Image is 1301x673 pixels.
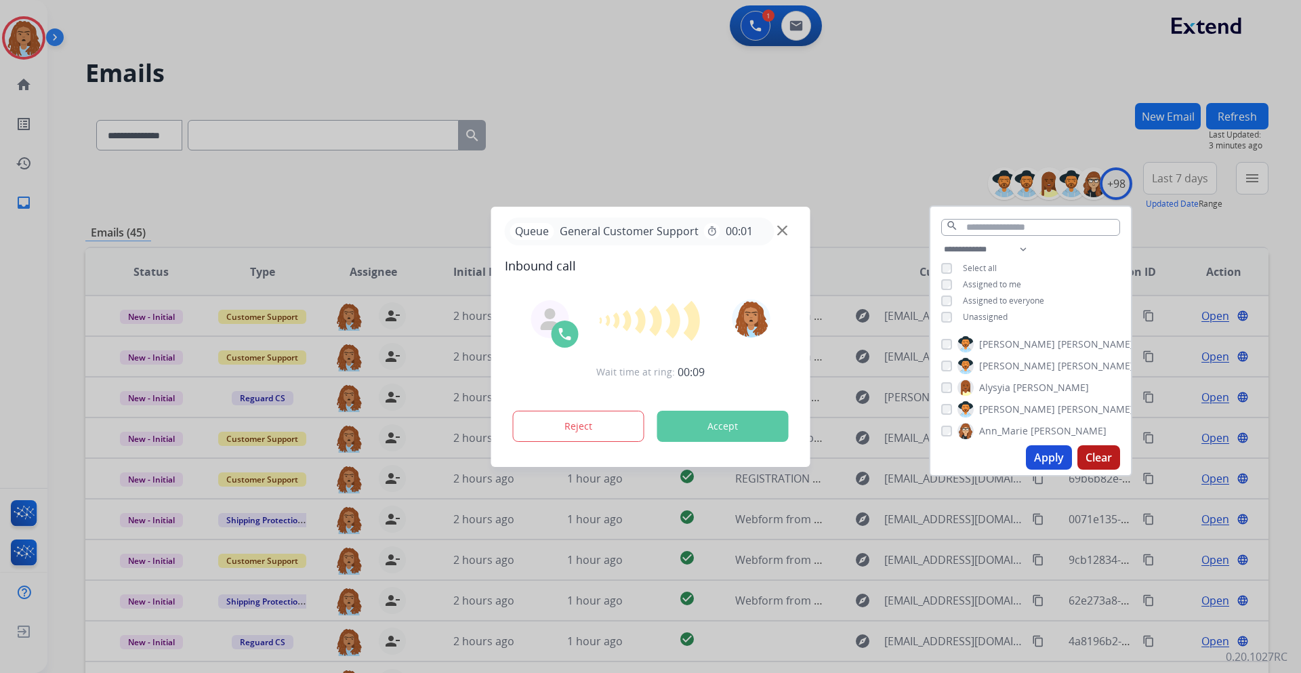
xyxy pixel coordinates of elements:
span: [PERSON_NAME] [1058,338,1134,351]
span: [PERSON_NAME] [979,338,1055,351]
span: [PERSON_NAME] [1031,424,1107,438]
span: [PERSON_NAME] [979,403,1055,416]
span: Assigned to everyone [963,295,1044,306]
span: [PERSON_NAME] [1013,381,1089,394]
span: General Customer Support [554,223,704,239]
span: [PERSON_NAME] [979,359,1055,373]
button: Reject [513,411,644,442]
p: 0.20.1027RC [1226,649,1287,665]
span: Assigned to me [963,279,1021,290]
img: avatar [732,300,770,338]
span: Alysyia [979,381,1010,394]
mat-icon: search [946,220,958,232]
span: Inbound call [505,256,797,275]
span: Ann_Marie [979,424,1028,438]
button: Clear [1077,445,1120,470]
span: Unassigned [963,311,1008,323]
p: Queue [510,223,554,240]
span: 00:09 [678,364,705,380]
span: [PERSON_NAME] [1058,359,1134,373]
span: [PERSON_NAME] [1058,403,1134,416]
button: Accept [657,411,789,442]
mat-icon: timer [707,226,718,237]
span: 00:01 [726,223,753,239]
span: Wait time at ring: [596,365,675,379]
button: Apply [1026,445,1072,470]
span: Select all [963,262,997,274]
img: close-button [777,225,787,235]
img: call-icon [557,326,573,342]
img: agent-avatar [539,308,561,330]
